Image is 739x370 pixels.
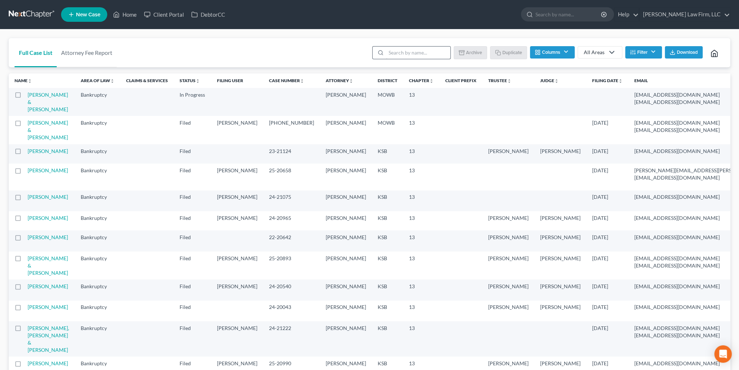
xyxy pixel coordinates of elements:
a: Attorneyunfold_more [326,78,353,83]
td: Filed [174,116,211,144]
td: Bankruptcy [75,252,120,279]
td: 13 [403,190,439,211]
i: unfold_more [28,79,32,83]
td: [PHONE_NUMBER] [263,116,320,144]
div: Open Intercom Messenger [714,345,732,363]
i: unfold_more [349,79,353,83]
a: [PERSON_NAME], [PERSON_NAME] & [PERSON_NAME] [28,325,69,353]
td: Bankruptcy [75,321,120,357]
a: Judgeunfold_more [540,78,559,83]
td: Filed [174,164,211,190]
th: Claims & Services [120,73,174,88]
td: 25-20893 [263,252,320,279]
td: 13 [403,144,439,164]
td: KSB [372,252,403,279]
td: [PERSON_NAME] [211,164,263,190]
td: Bankruptcy [75,279,120,300]
td: Filed [174,144,211,164]
td: 24-21222 [263,321,320,357]
a: Case Numberunfold_more [269,78,304,83]
a: Area of Lawunfold_more [81,78,115,83]
td: [PERSON_NAME] [534,144,586,164]
td: [DATE] [586,116,628,144]
a: [PERSON_NAME] & [PERSON_NAME] [28,255,68,276]
th: Client Prefix [439,73,482,88]
td: [PERSON_NAME] [320,144,372,164]
td: [PERSON_NAME] [534,279,586,300]
td: KSB [372,230,403,251]
td: [PERSON_NAME] [211,321,263,357]
button: Columns [530,46,574,59]
a: Chapterunfold_more [409,78,434,83]
a: [PERSON_NAME] [28,194,68,200]
td: [PERSON_NAME] [320,301,372,321]
td: Filed [174,230,211,251]
td: [DATE] [586,190,628,211]
a: Attorney Fee Report [57,38,117,67]
td: KSB [372,144,403,164]
td: 13 [403,88,439,116]
td: Filed [174,252,211,279]
td: [PERSON_NAME] [320,252,372,279]
td: Bankruptcy [75,230,120,251]
td: [PERSON_NAME] [482,230,534,251]
td: KSB [372,279,403,300]
a: [PERSON_NAME] [28,360,68,366]
td: [DATE] [586,252,628,279]
i: unfold_more [300,79,304,83]
td: 23-21124 [263,144,320,164]
span: Download [677,49,698,55]
a: [PERSON_NAME] & [PERSON_NAME] [28,120,68,140]
span: New Case [76,12,100,17]
a: Full Case List [15,38,57,67]
a: Statusunfold_more [180,78,200,83]
a: Trusteeunfold_more [488,78,511,83]
td: Filed [174,301,211,321]
td: [DATE] [586,301,628,321]
a: [PERSON_NAME] [28,148,68,154]
a: [PERSON_NAME] [28,283,68,289]
td: In Progress [174,88,211,116]
a: Nameunfold_more [15,78,32,83]
td: [PERSON_NAME] [534,230,586,251]
td: [PERSON_NAME] [211,190,263,211]
td: 24-20043 [263,301,320,321]
td: 25-20658 [263,164,320,190]
td: [DATE] [586,211,628,230]
button: Download [665,46,703,59]
i: unfold_more [196,79,200,83]
td: MOWB [372,116,403,144]
a: Home [109,8,140,21]
i: unfold_more [618,79,623,83]
a: Filing Dateunfold_more [592,78,623,83]
td: KSB [372,164,403,190]
a: Help [614,8,639,21]
td: Filed [174,321,211,357]
td: Bankruptcy [75,211,120,230]
a: DebtorCC [188,8,229,21]
a: [PERSON_NAME] & [PERSON_NAME] [28,92,68,112]
td: [PERSON_NAME] [320,230,372,251]
td: [PERSON_NAME] [482,252,534,279]
td: [DATE] [586,321,628,357]
td: [PERSON_NAME] [482,144,534,164]
td: [PERSON_NAME] [534,252,586,279]
div: All Areas [584,49,605,56]
td: 13 [403,164,439,190]
td: [DATE] [586,144,628,164]
td: [DATE] [586,230,628,251]
td: [PERSON_NAME] [320,211,372,230]
td: [PERSON_NAME] [320,164,372,190]
td: Filed [174,190,211,211]
td: 22-20642 [263,230,320,251]
td: KSB [372,301,403,321]
td: Filed [174,279,211,300]
td: [PERSON_NAME] [320,321,372,357]
td: KSB [372,211,403,230]
td: Bankruptcy [75,88,120,116]
td: [PERSON_NAME] [482,279,534,300]
td: 13 [403,230,439,251]
td: [PERSON_NAME] [211,211,263,230]
td: [PERSON_NAME] [211,252,263,279]
td: Filed [174,211,211,230]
